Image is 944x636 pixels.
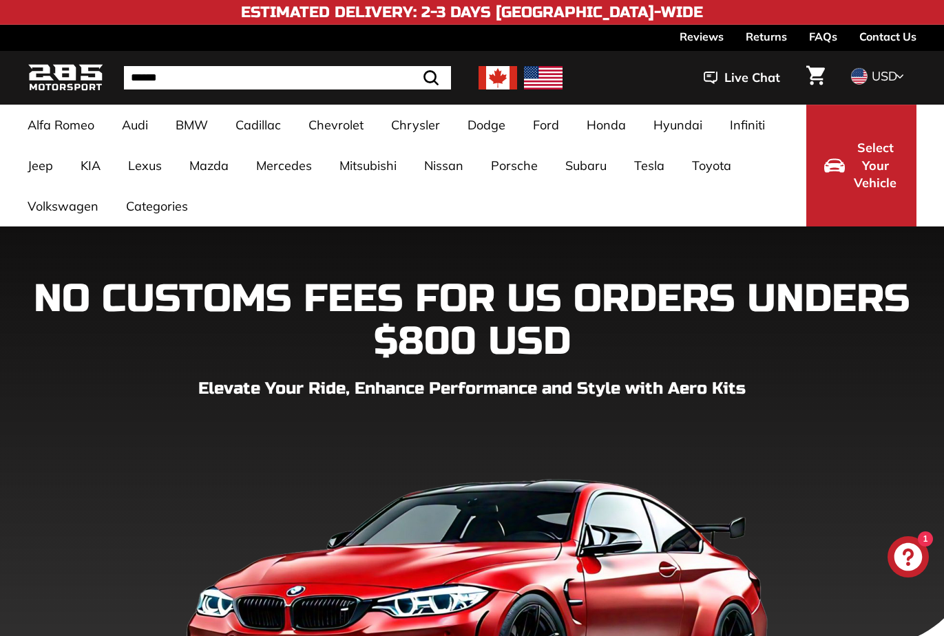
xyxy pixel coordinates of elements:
a: Reviews [680,25,724,48]
a: Mazda [176,145,242,186]
span: USD [872,68,897,84]
a: Audi [108,105,162,145]
a: Returns [746,25,787,48]
span: Select Your Vehicle [852,139,899,192]
input: Search [124,66,451,89]
a: Volkswagen [14,186,112,226]
a: Lexus [114,145,176,186]
a: Honda [573,105,640,145]
h4: Estimated Delivery: 2-3 Days [GEOGRAPHIC_DATA]-Wide [241,4,703,21]
button: Select Your Vehicle [806,105,916,226]
a: BMW [162,105,222,145]
a: Subaru [552,145,620,186]
a: Categories [112,186,202,226]
a: Jeep [14,145,67,186]
a: Tesla [620,145,678,186]
p: Elevate Your Ride, Enhance Performance and Style with Aero Kits [28,377,916,401]
a: Chrysler [377,105,454,145]
a: KIA [67,145,114,186]
a: Porsche [477,145,552,186]
a: Toyota [678,145,745,186]
a: Nissan [410,145,477,186]
a: Ford [519,105,573,145]
a: Dodge [454,105,519,145]
inbox-online-store-chat: Shopify online store chat [883,536,933,581]
h1: NO CUSTOMS FEES FOR US ORDERS UNDERS $800 USD [28,278,916,363]
a: Chevrolet [295,105,377,145]
a: Infiniti [716,105,779,145]
a: FAQs [809,25,837,48]
a: Mitsubishi [326,145,410,186]
button: Live Chat [686,61,798,95]
a: Cadillac [222,105,295,145]
a: Hyundai [640,105,716,145]
a: Cart [798,54,833,101]
a: Alfa Romeo [14,105,108,145]
a: Mercedes [242,145,326,186]
a: Contact Us [859,25,916,48]
img: Logo_285_Motorsport_areodynamics_components [28,62,103,94]
span: Live Chat [724,69,780,87]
